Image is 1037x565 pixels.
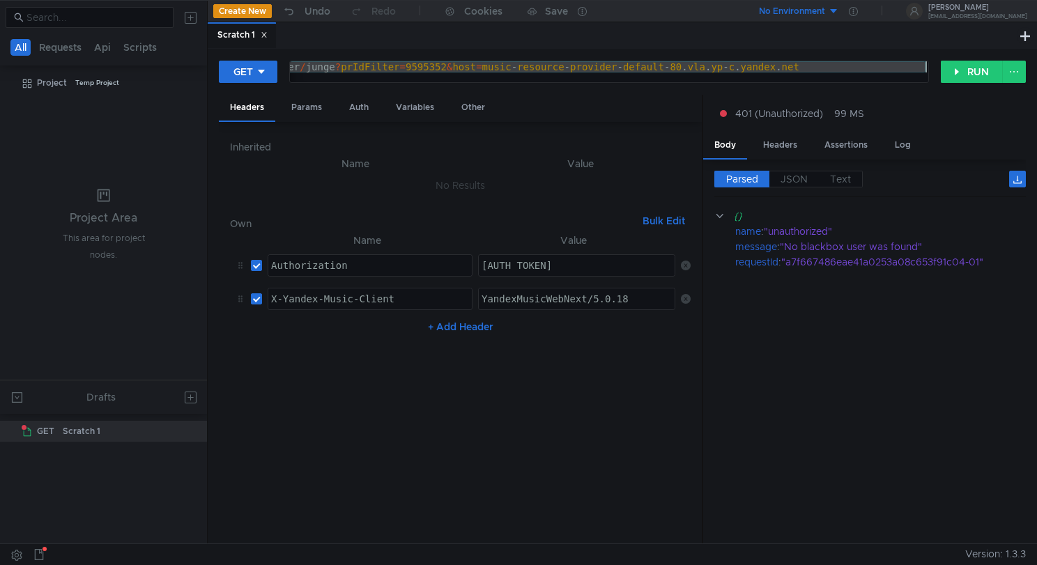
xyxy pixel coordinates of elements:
[233,64,253,79] div: GET
[726,173,758,185] span: Parsed
[735,254,1026,270] div: :
[305,3,330,20] div: Undo
[385,95,445,121] div: Variables
[86,389,116,405] div: Drafts
[213,4,272,18] button: Create New
[780,239,1010,254] div: "No blackbox user was found"
[272,1,340,22] button: Undo
[26,10,165,25] input: Search...
[75,72,119,93] div: Temp Project
[752,132,808,158] div: Headers
[219,61,277,83] button: GET
[90,39,115,56] button: Api
[37,72,67,93] div: Project
[928,4,1027,11] div: [PERSON_NAME]
[764,224,1008,239] div: "unauthorized"
[436,179,485,192] nz-embed-empty: No Results
[965,544,1026,564] span: Version: 1.3.3
[830,173,851,185] span: Text
[35,39,86,56] button: Requests
[280,95,333,121] div: Params
[759,5,825,18] div: No Environment
[470,155,690,172] th: Value
[340,1,406,22] button: Redo
[230,215,636,232] h6: Own
[37,421,54,442] span: GET
[884,132,922,158] div: Log
[545,6,568,16] div: Save
[735,224,761,239] div: name
[338,95,380,121] div: Auth
[735,239,777,254] div: message
[735,224,1026,239] div: :
[735,239,1026,254] div: :
[10,39,31,56] button: All
[464,3,502,20] div: Cookies
[703,132,747,160] div: Body
[217,28,268,42] div: Scratch 1
[813,132,879,158] div: Assertions
[63,421,100,442] div: Scratch 1
[230,139,690,155] h6: Inherited
[735,106,823,121] span: 401 (Unauthorized)
[473,232,675,249] th: Value
[941,61,1003,83] button: RUN
[637,212,691,229] button: Bulk Edit
[422,318,499,335] button: + Add Header
[781,254,1010,270] div: "a7f667486eae41a0253a08c653f91c04-01"
[735,254,778,270] div: requestId
[262,232,473,249] th: Name
[219,95,275,122] div: Headers
[241,155,470,172] th: Name
[928,14,1027,19] div: [EMAIL_ADDRESS][DOMAIN_NAME]
[371,3,396,20] div: Redo
[781,173,808,185] span: JSON
[450,95,496,121] div: Other
[734,208,1006,224] div: {}
[834,107,864,120] div: 99 MS
[119,39,161,56] button: Scripts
